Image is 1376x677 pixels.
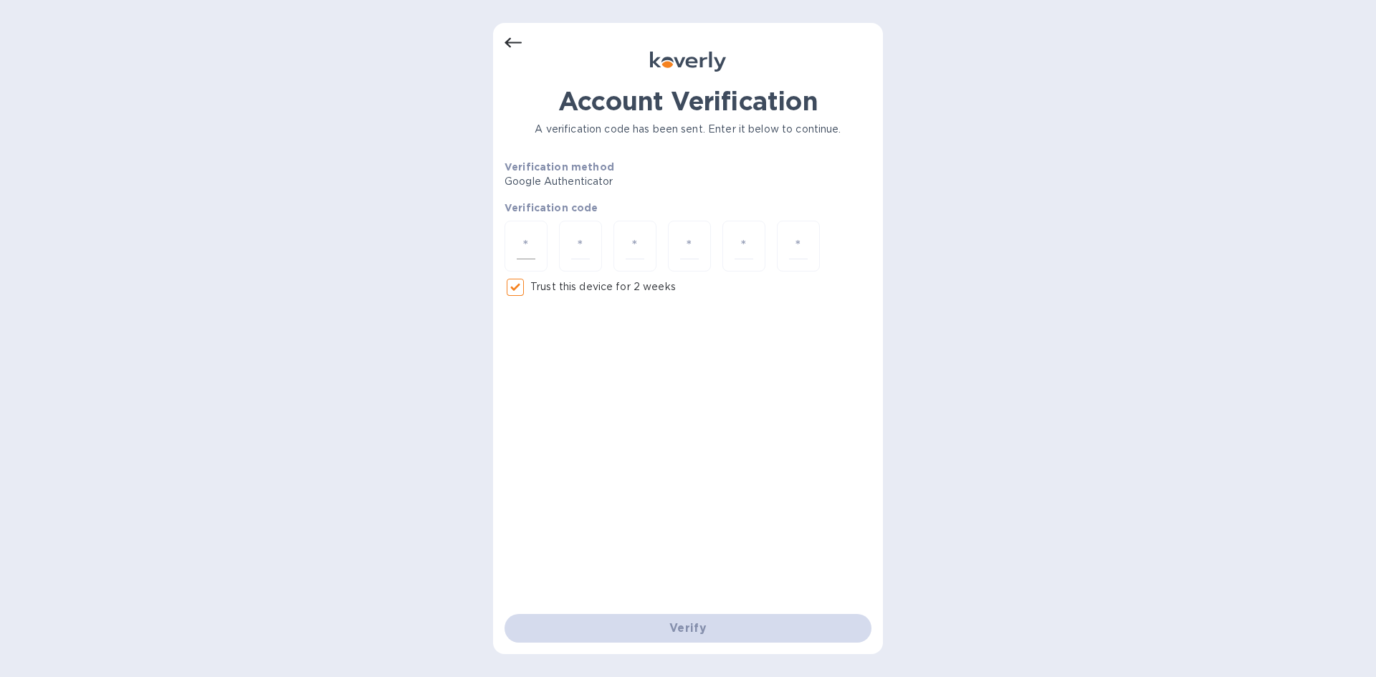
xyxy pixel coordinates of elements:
[505,161,614,173] b: Verification method
[505,201,871,215] p: Verification code
[505,122,871,137] p: A verification code has been sent. Enter it below to continue.
[505,86,871,116] h1: Account Verification
[530,279,676,294] p: Trust this device for 2 weeks
[505,174,723,189] p: Google Authenticator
